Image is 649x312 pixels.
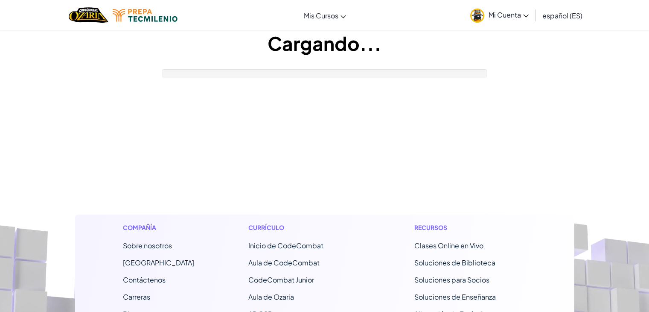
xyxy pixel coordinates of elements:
h1: Compañía [123,223,194,232]
a: Aula de Ozaria [248,292,294,301]
span: Inicio de CodeCombat [248,241,323,250]
a: Mis Cursos [300,4,350,27]
a: Carreras [123,292,150,301]
a: Ozaria by CodeCombat logo [69,6,108,24]
a: Clases Online en Vivo [414,241,483,250]
a: CodeCombat Junior [248,275,314,284]
a: Sobre nosotros [123,241,172,250]
span: Mi Cuenta [489,10,529,19]
img: Home [69,6,108,24]
span: Mis Cursos [304,11,338,20]
a: español (ES) [538,4,587,27]
a: Soluciones para Socios [414,275,489,284]
img: avatar [470,9,484,23]
a: Aula de CodeCombat [248,258,320,267]
img: Tecmilenio logo [113,9,178,22]
span: Contáctenos [123,275,166,284]
a: Mi Cuenta [466,2,533,29]
a: Soluciones de Enseñanza [414,292,496,301]
h1: Currículo [248,223,361,232]
a: [GEOGRAPHIC_DATA] [123,258,194,267]
a: Soluciones de Biblioteca [414,258,495,267]
h1: Recursos [414,223,527,232]
span: español (ES) [542,11,582,20]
